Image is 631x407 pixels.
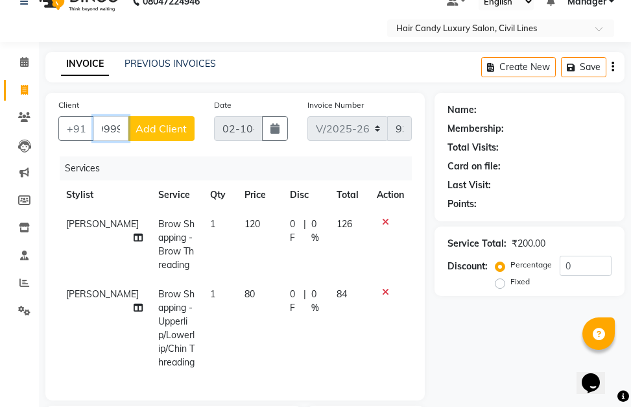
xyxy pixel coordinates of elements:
[512,237,545,251] div: ₹200.00
[128,116,195,141] button: Add Client
[481,57,556,77] button: Create New
[329,180,369,210] th: Total
[150,180,202,210] th: Service
[66,218,139,230] span: [PERSON_NAME]
[244,218,260,230] span: 120
[369,180,412,210] th: Action
[58,116,95,141] button: +91
[58,99,79,111] label: Client
[290,288,298,315] span: 0 F
[158,218,195,271] span: Brow Shapping - Brow Threading
[244,288,255,300] span: 80
[447,160,501,173] div: Card on file:
[561,57,606,77] button: Save
[311,288,321,315] span: 0 %
[447,103,477,117] div: Name:
[307,99,364,111] label: Invoice Number
[202,180,237,210] th: Qty
[337,218,352,230] span: 126
[577,355,618,394] iframe: chat widget
[510,276,530,288] label: Fixed
[60,156,422,180] div: Services
[311,217,321,245] span: 0 %
[337,288,347,300] span: 84
[66,288,139,300] span: [PERSON_NAME]
[304,217,306,245] span: |
[304,288,306,315] span: |
[447,237,506,251] div: Service Total:
[93,116,128,141] input: Search by Name/Mobile/Email/Code
[210,288,215,300] span: 1
[125,58,216,69] a: PREVIOUS INVOICES
[210,218,215,230] span: 1
[290,217,298,245] span: 0 F
[447,122,504,136] div: Membership:
[136,122,187,135] span: Add Client
[158,288,195,368] span: Brow Shapping - Upperlip/Lowerlip/Chin Threading
[237,180,282,210] th: Price
[510,259,552,271] label: Percentage
[214,99,232,111] label: Date
[447,260,488,273] div: Discount:
[447,141,499,154] div: Total Visits:
[282,180,329,210] th: Disc
[447,197,477,211] div: Points:
[58,180,150,210] th: Stylist
[61,53,109,76] a: INVOICE
[447,179,491,192] div: Last Visit:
